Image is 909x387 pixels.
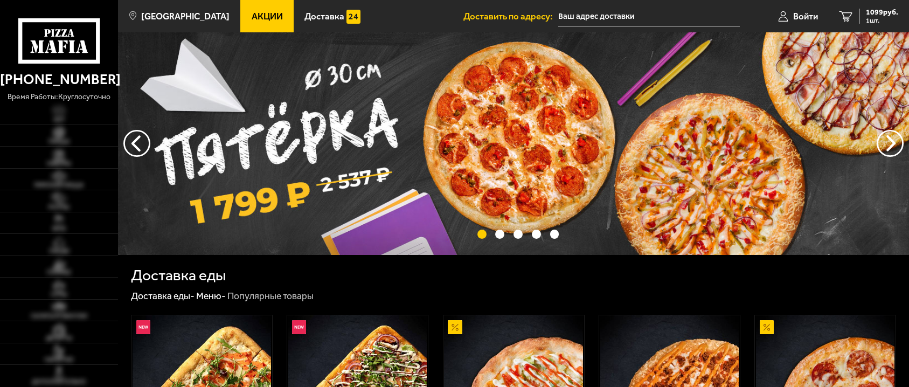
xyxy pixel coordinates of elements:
img: Новинка [136,320,150,334]
button: точки переключения [550,230,559,239]
span: 1099 руб. [866,9,898,16]
a: Доставка еды- [131,291,195,301]
input: Ваш адрес доставки [558,6,740,26]
span: Акции [252,12,283,21]
img: Акционный [760,320,774,334]
button: точки переключения [532,230,541,239]
h1: Доставка еды [131,268,226,283]
img: 15daf4d41897b9f0e9f617042186c801.svg [346,10,360,24]
button: предыдущий [877,130,904,157]
button: точки переключения [495,230,504,239]
button: следующий [123,130,150,157]
span: 1 шт. [866,17,898,24]
button: точки переключения [477,230,487,239]
button: точки переключения [514,230,523,239]
span: Доставка [304,12,344,21]
img: Новинка [292,320,306,334]
span: [GEOGRAPHIC_DATA] [141,12,230,21]
a: Меню- [196,291,226,301]
img: Акционный [448,320,462,334]
span: Войти [793,12,818,21]
div: Популярные товары [227,290,314,302]
span: Доставить по адресу: [463,12,558,21]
